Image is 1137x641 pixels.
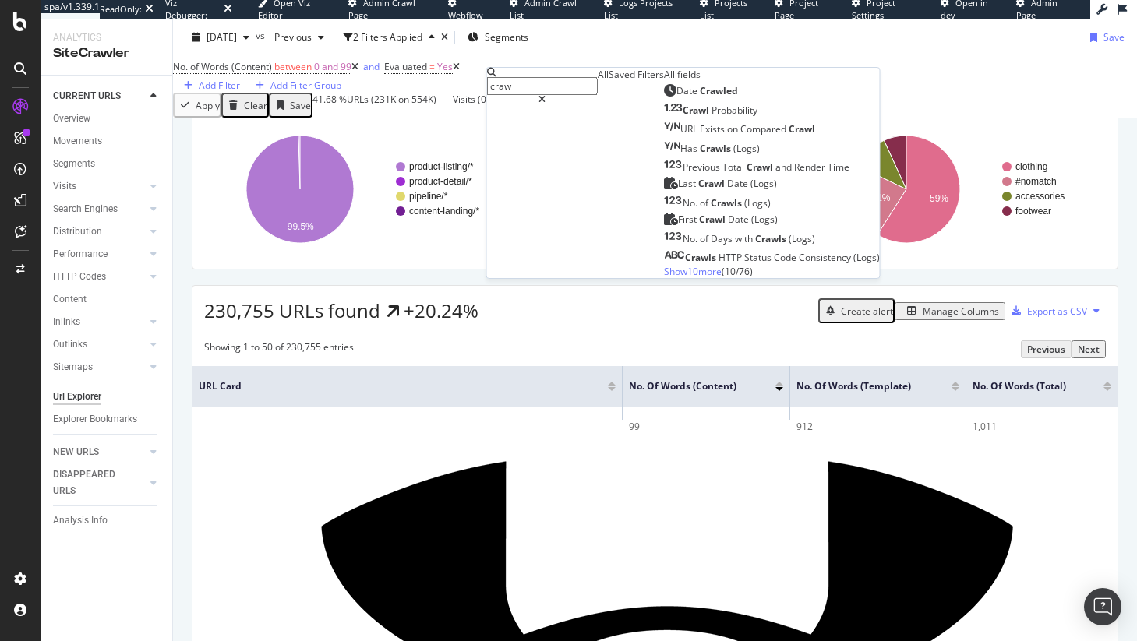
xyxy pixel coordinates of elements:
[1021,340,1072,358] button: Previous
[53,156,95,172] div: Segments
[268,30,312,44] span: Previous
[930,194,948,205] text: 59%
[344,25,441,50] button: 2 Filters Applied
[853,251,880,264] span: (Logs)
[828,160,849,174] span: Time
[1103,30,1125,44] div: Save
[53,111,161,127] a: Overview
[461,25,535,50] button: Segments
[744,196,771,210] span: (Logs)
[1015,161,1047,172] text: clothing
[1027,305,1087,318] div: Export as CSV
[629,379,752,393] span: No. of Words (Content)
[487,77,598,95] input: Search by field name
[409,161,474,172] text: product-listing/*
[363,60,380,73] div: and
[680,122,700,136] span: URL
[312,93,436,118] div: 41.68 % URLs ( 231K on 554K )
[53,178,146,195] a: Visits
[404,298,478,324] div: +20.24%
[53,224,102,240] div: Distribution
[270,79,341,92] div: Add Filter Group
[794,160,828,174] span: Render
[409,176,472,187] text: product-detail/*
[53,246,146,262] a: Performance
[314,60,351,73] span: 0 and 99
[1015,191,1065,202] text: accessories
[664,68,880,81] div: All fields
[53,444,99,460] div: NEW URLS
[53,178,76,195] div: Visits
[185,25,256,50] button: [DATE]
[1005,298,1087,323] button: Export as CSV
[678,177,698,190] span: Last
[204,122,496,257] svg: A chart.
[53,246,108,262] div: Performance
[384,60,427,73] span: Evaluated
[683,232,700,245] span: No.
[173,60,272,73] span: No. of Words (Content)
[53,512,161,529] a: Analysis Info
[1015,176,1057,187] text: #nomatch
[711,232,735,245] span: Days
[775,160,794,174] span: and
[173,78,245,93] button: Add Filter
[53,224,146,240] a: Distribution
[744,251,774,264] span: Status
[173,93,221,118] button: Apply
[1084,25,1125,50] button: Save
[747,160,775,174] span: Crawl
[799,251,853,264] span: Consistency
[244,99,267,112] div: Clear
[53,133,161,150] a: Movements
[53,201,118,217] div: Search Engines
[700,142,733,155] span: Crawls
[683,160,722,174] span: Previous
[1084,588,1121,625] div: Open Intercom Messenger
[53,467,146,499] a: DISAPPEARED URLS
[678,213,699,226] span: First
[700,232,711,245] span: of
[100,3,142,16] div: ReadOnly:
[53,359,146,375] a: Sitemaps
[700,122,727,136] span: Exists
[598,68,609,81] div: All
[196,99,220,112] div: Apply
[221,93,269,118] button: Clear
[810,122,1102,257] svg: A chart.
[199,79,240,92] div: Add Filter
[973,420,1111,434] div: 1,011
[1027,343,1065,356] div: Previous
[290,99,311,112] div: Save
[268,25,330,50] button: Previous
[1015,206,1051,217] text: footwear
[712,104,757,117] span: Probability
[204,340,354,358] div: Showing 1 to 50 of 230,755 entries
[53,201,146,217] a: Search Engines
[700,196,711,210] span: of
[923,305,999,318] div: Manage Columns
[755,232,789,245] span: Crawls
[53,31,160,44] div: Analytics
[727,177,750,190] span: Date
[53,359,93,375] div: Sitemaps
[629,420,783,434] div: 99
[53,314,80,330] div: Inlinks
[256,29,268,42] span: vs
[53,512,108,529] div: Analysis Info
[53,44,160,62] div: SiteCrawler
[53,389,161,405] a: Url Explorer
[204,298,380,323] span: 230,755 URLs found
[409,191,448,202] text: pipeline/*
[685,251,719,264] span: Crawls
[53,314,146,330] a: Inlinks
[750,177,777,190] span: (Logs)
[53,336,146,353] a: Outlinks
[53,291,161,308] a: Content
[698,177,727,190] span: Crawl
[700,84,738,97] span: Crawled
[789,122,815,136] span: Crawl
[53,88,146,104] a: CURRENT URLS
